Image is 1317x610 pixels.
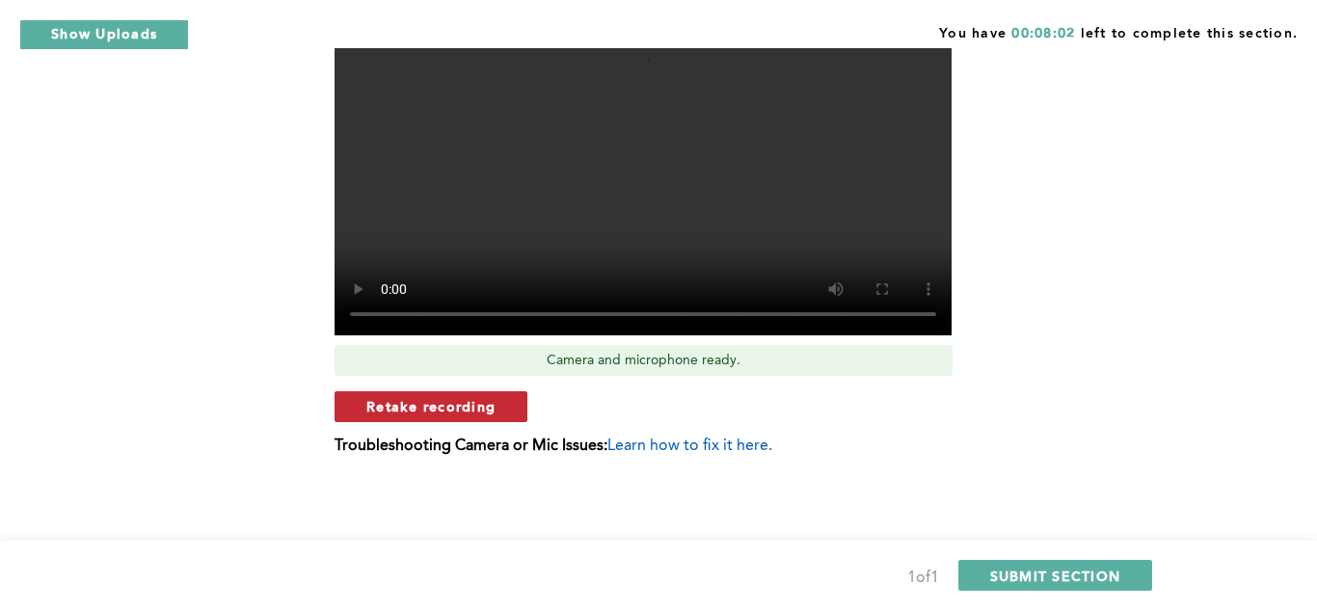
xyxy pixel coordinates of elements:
[907,565,939,592] div: 1 of 1
[990,567,1121,585] span: SUBMIT SECTION
[958,560,1153,591] button: SUBMIT SECTION
[335,345,953,376] div: Camera and microphone ready.
[607,438,772,454] span: Learn how to fix it here.
[1011,27,1075,40] span: 00:08:02
[366,397,496,415] span: Retake recording
[335,391,527,422] button: Retake recording
[939,19,1298,43] span: You have left to complete this section.
[19,19,189,50] button: Show Uploads
[335,438,607,454] b: Troubleshooting Camera or Mic Issues:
